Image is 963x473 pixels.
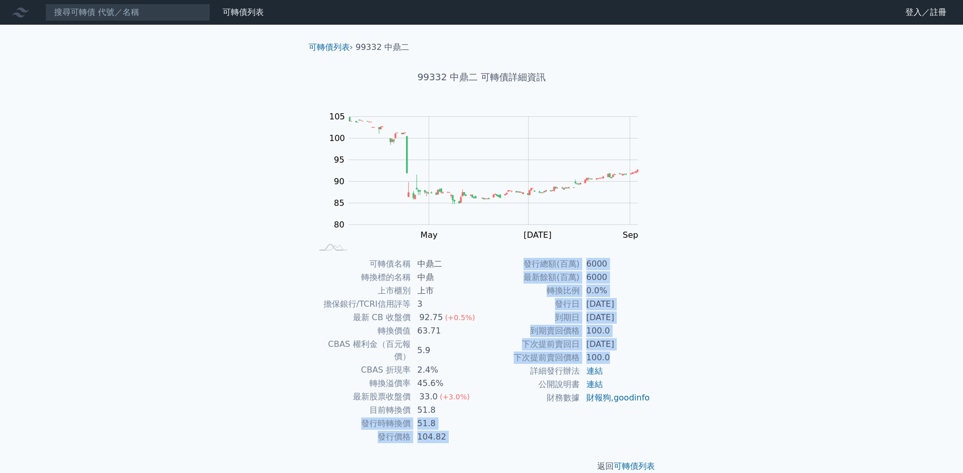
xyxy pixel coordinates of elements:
[417,391,440,403] div: 33.0
[324,112,654,261] g: Chart
[614,461,655,471] a: 可轉債列表
[523,230,551,240] tspan: [DATE]
[911,424,963,473] div: 聊天小工具
[482,297,580,311] td: 發行日
[329,133,345,143] tspan: 100
[45,4,210,21] input: 搜尋可轉債 代號／名稱
[334,155,344,165] tspan: 95
[580,297,651,311] td: [DATE]
[356,41,409,54] li: 99332 中鼎二
[313,338,411,363] td: CBAS 權利金（百元報價）
[445,313,475,322] span: (+0.5%)
[309,42,350,52] a: 可轉債列表
[313,404,411,417] td: 目前轉換價
[482,351,580,364] td: 下次提前賣回價格
[482,391,580,405] td: 財務數據
[313,257,411,271] td: 可轉債名稱
[411,324,482,338] td: 63.71
[313,284,411,297] td: 上市櫃別
[334,220,344,230] tspan: 80
[411,271,482,284] td: 中鼎
[482,338,580,351] td: 下次提前賣回日
[482,324,580,338] td: 到期賣回價格
[313,377,411,390] td: 轉換溢價率
[313,324,411,338] td: 轉換價值
[411,297,482,311] td: 3
[580,257,651,271] td: 6000
[417,311,445,324] div: 92.75
[580,351,651,364] td: 100.0
[411,377,482,390] td: 45.6%
[313,311,411,324] td: 最新 CB 收盤價
[329,112,345,121] tspan: 105
[313,297,411,311] td: 擔保銀行/TCRI信用評等
[309,41,353,54] li: ›
[580,311,651,324] td: [DATE]
[411,417,482,430] td: 51.8
[897,4,955,21] a: 登入／註冊
[411,257,482,271] td: 中鼎二
[911,424,963,473] iframe: Chat Widget
[313,363,411,377] td: CBAS 折現率
[623,230,638,240] tspan: Sep
[313,390,411,404] td: 最新股票收盤價
[440,393,469,401] span: (+3.0%)
[482,364,580,378] td: 詳細發行辦法
[411,363,482,377] td: 2.4%
[334,198,344,208] tspan: 85
[313,271,411,284] td: 轉換標的名稱
[580,391,651,405] td: ,
[334,177,344,186] tspan: 90
[482,378,580,391] td: 公開說明書
[586,379,603,389] a: 連結
[586,366,603,376] a: 連結
[482,311,580,324] td: 到期日
[580,324,651,338] td: 100.0
[313,430,411,444] td: 發行價格
[411,284,482,297] td: 上市
[586,393,611,402] a: 財報狗
[482,271,580,284] td: 最新餘額(百萬)
[420,230,437,240] tspan: May
[580,338,651,351] td: [DATE]
[482,284,580,297] td: 轉換比例
[411,404,482,417] td: 51.8
[580,284,651,297] td: 0.0%
[580,271,651,284] td: 6000
[411,430,482,444] td: 104.82
[614,393,650,402] a: goodinfo
[313,417,411,430] td: 發行時轉換價
[300,460,663,472] p: 返回
[482,257,580,271] td: 發行總額(百萬)
[349,117,638,204] g: Series
[223,7,264,17] a: 可轉債列表
[300,70,663,84] h1: 99332 中鼎二 可轉債詳細資訊
[411,338,482,363] td: 5.9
